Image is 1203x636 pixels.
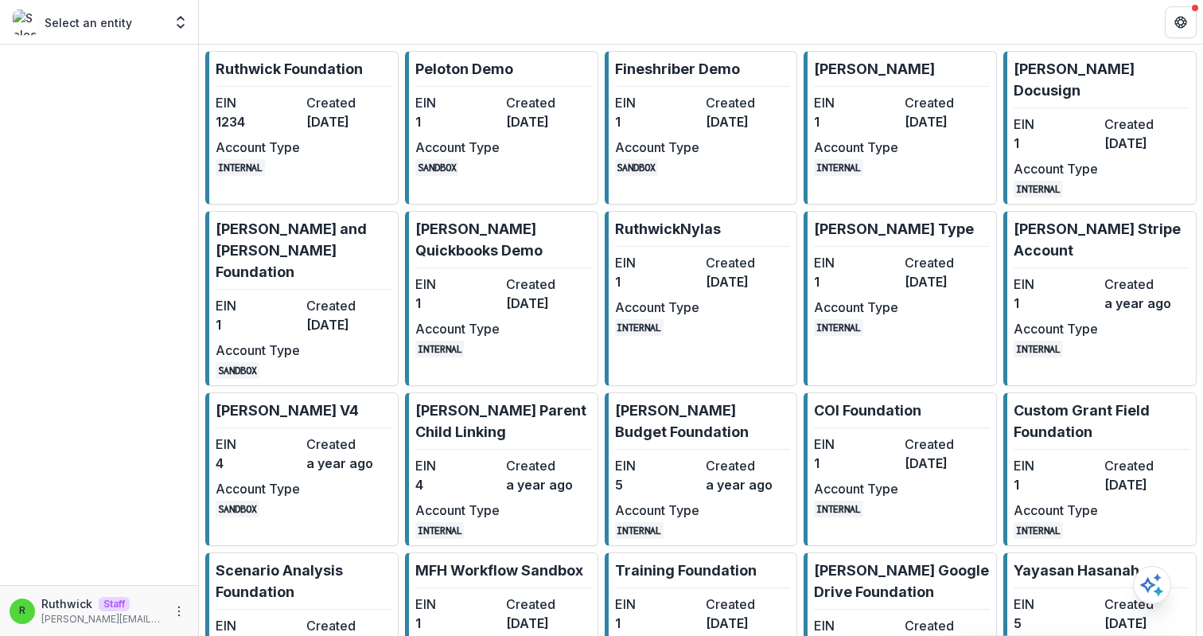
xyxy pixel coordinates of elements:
[415,501,500,520] dt: Account Type
[804,392,997,546] a: COI FoundationEIN1Created[DATE]Account TypeINTERNAL
[415,93,500,112] dt: EIN
[706,475,790,494] dd: a year ago
[415,138,500,157] dt: Account Type
[415,614,500,633] dd: 1
[306,93,391,112] dt: Created
[1014,319,1098,338] dt: Account Type
[415,595,500,614] dt: EIN
[615,253,699,272] dt: EIN
[605,211,798,386] a: RuthwickNylasEIN1Created[DATE]Account TypeINTERNAL
[1104,115,1189,134] dt: Created
[615,319,664,336] code: INTERNAL
[1104,456,1189,475] dt: Created
[1014,115,1098,134] dt: EIN
[905,93,989,112] dt: Created
[415,475,500,494] dd: 4
[19,606,25,616] div: Ruthwick
[1014,58,1189,101] p: [PERSON_NAME] Docusign
[814,159,863,176] code: INTERNAL
[216,341,300,360] dt: Account Type
[306,296,391,315] dt: Created
[814,501,863,517] code: INTERNAL
[415,218,591,261] p: [PERSON_NAME] Quickbooks Demo
[45,14,132,31] p: Select an entity
[506,614,590,633] dd: [DATE]
[1014,560,1139,581] p: Yayasan Hasanah
[506,93,590,112] dt: Created
[205,51,399,205] a: Ruthwick FoundationEIN1234Created[DATE]Account TypeINTERNAL
[415,341,465,357] code: INTERNAL
[415,275,500,294] dt: EIN
[216,501,259,517] code: SANDBOX
[706,253,790,272] dt: Created
[1014,501,1098,520] dt: Account Type
[216,435,300,454] dt: EIN
[905,253,989,272] dt: Created
[1014,181,1063,197] code: INTERNAL
[1014,400,1189,443] p: Custom Grant Field Foundation
[615,159,659,176] code: SANDBOX
[205,392,399,546] a: [PERSON_NAME] V4EIN4Createda year agoAccount TypeSANDBOX
[216,616,300,635] dt: EIN
[615,93,699,112] dt: EIN
[814,138,898,157] dt: Account Type
[905,272,989,291] dd: [DATE]
[415,294,500,313] dd: 1
[216,58,363,80] p: Ruthwick Foundation
[804,211,997,386] a: [PERSON_NAME] TypeEIN1Created[DATE]Account TypeINTERNAL
[506,475,590,494] dd: a year ago
[306,454,391,473] dd: a year ago
[216,362,259,379] code: SANDBOX
[1104,614,1189,633] dd: [DATE]
[1014,275,1098,294] dt: EIN
[1165,6,1197,38] button: Get Help
[615,218,721,240] p: RuthwickNylas
[205,211,399,386] a: [PERSON_NAME] and [PERSON_NAME] FoundationEIN1Created[DATE]Account TypeSANDBOX
[814,272,898,291] dd: 1
[615,400,791,443] p: [PERSON_NAME] Budget Foundation
[814,93,898,112] dt: EIN
[615,501,699,520] dt: Account Type
[506,112,590,131] dd: [DATE]
[706,456,790,475] dt: Created
[1014,341,1063,357] code: INTERNAL
[1014,218,1189,261] p: [PERSON_NAME] Stripe Account
[615,138,699,157] dt: Account Type
[1104,134,1189,153] dd: [DATE]
[306,112,391,131] dd: [DATE]
[814,298,898,317] dt: Account Type
[615,58,740,80] p: Fineshriber Demo
[706,595,790,614] dt: Created
[814,58,935,80] p: [PERSON_NAME]
[814,560,990,603] p: [PERSON_NAME] Google Drive Foundation
[1104,595,1189,614] dt: Created
[1014,159,1098,178] dt: Account Type
[405,51,598,205] a: Peloton DemoEIN1Created[DATE]Account TypeSANDBOX
[814,479,898,498] dt: Account Type
[216,218,391,283] p: [PERSON_NAME] and [PERSON_NAME] Foundation
[814,454,898,473] dd: 1
[706,272,790,291] dd: [DATE]
[814,218,974,240] p: [PERSON_NAME] Type
[905,616,989,635] dt: Created
[1104,294,1189,313] dd: a year ago
[905,112,989,131] dd: [DATE]
[306,315,391,334] dd: [DATE]
[1014,134,1098,153] dd: 1
[99,597,130,611] p: Staff
[415,400,591,443] p: [PERSON_NAME] Parent Child Linking
[615,522,664,539] code: INTERNAL
[605,392,798,546] a: [PERSON_NAME] Budget FoundationEIN5Createda year agoAccount TypeINTERNAL
[415,58,513,80] p: Peloton Demo
[615,614,699,633] dd: 1
[41,595,92,612] p: Ruthwick
[216,315,300,334] dd: 1
[216,296,300,315] dt: EIN
[216,93,300,112] dt: EIN
[804,51,997,205] a: [PERSON_NAME]EIN1Created[DATE]Account TypeINTERNAL
[1003,211,1197,386] a: [PERSON_NAME] Stripe AccountEIN1Createda year agoAccount TypeINTERNAL
[1133,566,1171,604] button: Open AI Assistant
[814,253,898,272] dt: EIN
[1014,456,1098,475] dt: EIN
[615,595,699,614] dt: EIN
